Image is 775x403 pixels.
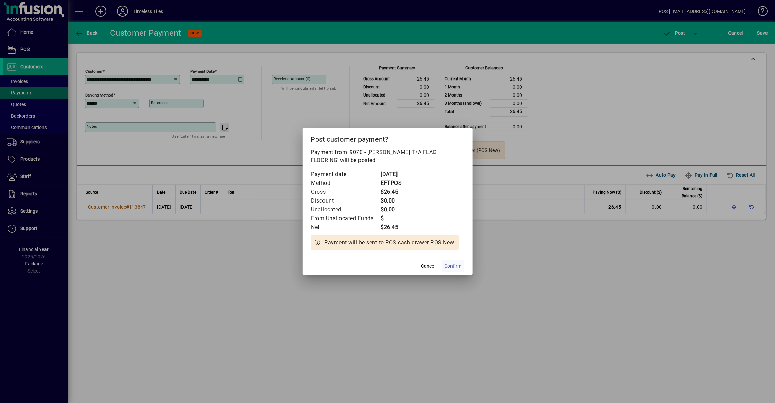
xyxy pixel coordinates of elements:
[421,263,436,270] span: Cancel
[311,170,381,179] td: Payment date
[381,170,408,179] td: [DATE]
[381,179,408,188] td: EFTPOS
[311,223,381,232] td: Net
[381,223,408,232] td: $26.45
[381,196,408,205] td: $0.00
[311,196,381,205] td: Discount
[442,260,464,272] button: Confirm
[311,205,381,214] td: Unallocated
[303,128,473,148] h2: Post customer payment?
[381,205,408,214] td: $0.00
[311,188,381,196] td: Gross
[381,214,408,223] td: $
[311,214,381,223] td: From Unallocated Funds
[311,148,464,164] p: Payment from '9070 - [PERSON_NAME] T/A FLAG FLOORING' will be posted.
[325,239,456,247] span: Payment will be sent to POS cash drawer POS New.
[381,188,408,196] td: $26.45
[445,263,462,270] span: Confirm
[418,260,439,272] button: Cancel
[311,179,381,188] td: Method:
